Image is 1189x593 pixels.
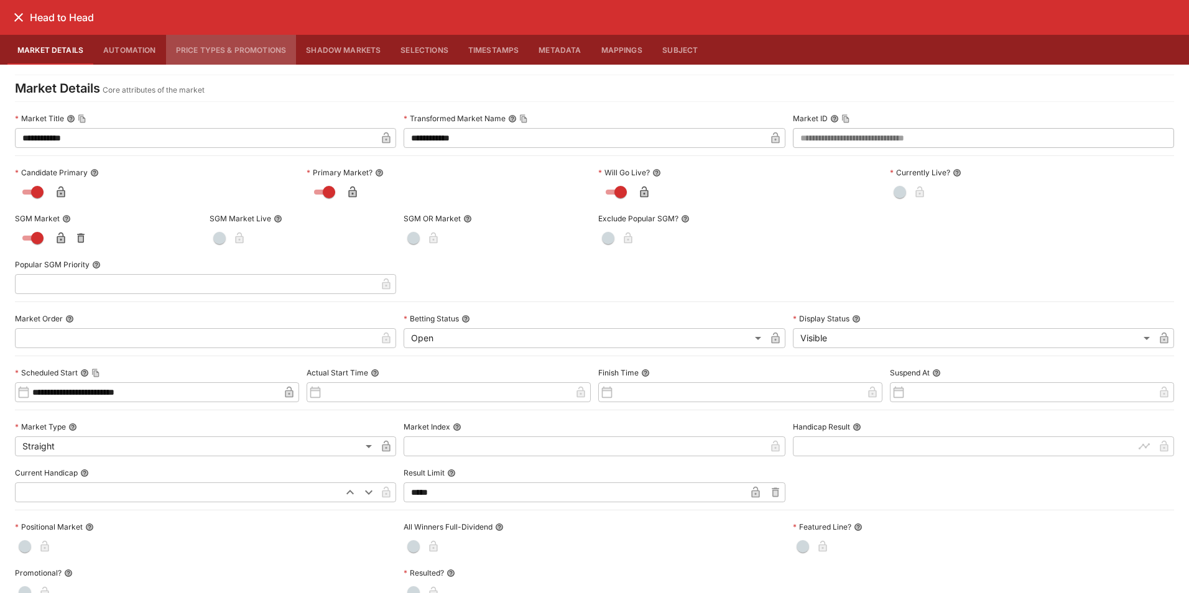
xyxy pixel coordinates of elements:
button: Timestamps [458,35,529,65]
p: Market Order [15,313,63,324]
button: Selections [391,35,458,65]
p: Market Title [15,113,64,124]
p: Display Status [793,313,849,324]
button: Positional Market [85,523,94,531]
p: Exclude Popular SGM? [598,213,678,224]
p: SGM Market [15,213,60,224]
p: Popular SGM Priority [15,259,90,270]
button: Finish Time [641,369,650,377]
p: Suspend At [890,367,930,378]
button: Featured Line? [854,523,863,531]
button: Market Details [7,35,93,65]
button: Betting Status [461,315,470,323]
h6: Head to Head [30,11,94,24]
button: Handicap Result [853,423,861,431]
button: Actual Start Time [371,369,379,377]
p: Candidate Primary [15,167,88,178]
button: Copy To Clipboard [78,114,86,123]
p: Resulted? [404,568,444,578]
div: Straight [15,436,376,456]
button: Transformed Market NameCopy To Clipboard [508,114,517,123]
button: SGM Market [62,214,71,223]
button: Resulted? [446,569,455,577]
p: Current Handicap [15,467,78,478]
p: All Winners Full-Dividend [404,522,493,532]
p: Actual Start Time [307,367,368,378]
button: SGM OR Market [463,214,472,223]
button: Mappings [591,35,652,65]
p: Primary Market? [307,167,372,178]
button: Scheduled StartCopy To Clipboard [80,369,89,377]
p: Finish Time [598,367,639,378]
button: Currently Live? [953,168,961,177]
button: Current Handicap [80,469,89,477]
p: Market ID [793,113,828,124]
button: Exclude Popular SGM? [681,214,690,223]
button: Popular SGM Priority [92,260,101,269]
button: Market Type [68,423,77,431]
p: Market Type [15,421,66,432]
button: Market Order [65,315,74,323]
button: Metadata [529,35,591,65]
button: Result Limit [447,469,456,477]
button: Primary Market? [375,168,384,177]
p: Handicap Result [793,421,850,432]
div: Visible [793,328,1154,348]
p: Betting Status [404,313,459,324]
button: Market TitleCopy To Clipboard [67,114,75,123]
p: Scheduled Start [15,367,78,378]
button: Copy To Clipboard [841,114,850,123]
button: All Winners Full-Dividend [495,523,504,531]
div: Open [404,328,765,348]
button: close [7,6,30,29]
p: Result Limit [404,467,445,478]
p: Core attributes of the market [103,84,205,96]
h4: Market Details [15,80,100,96]
p: Positional Market [15,522,83,532]
p: Promotional? [15,568,62,578]
button: Display Status [852,315,861,323]
button: Promotional? [64,569,73,577]
p: SGM OR Market [404,213,461,224]
button: SGM Market Live [274,214,282,223]
p: SGM Market Live [210,213,271,224]
button: Shadow Markets [296,35,391,65]
button: Will Go Live? [652,168,661,177]
p: Featured Line? [793,522,851,532]
button: Price Types & Promotions [166,35,297,65]
button: Market Index [453,423,461,431]
button: Suspend At [932,369,941,377]
button: Subject [652,35,708,65]
button: Copy To Clipboard [519,114,528,123]
button: Copy To Clipboard [91,369,100,377]
p: Transformed Market Name [404,113,506,124]
button: Market IDCopy To Clipboard [830,114,839,123]
p: Currently Live? [890,167,950,178]
p: Market Index [404,421,450,432]
p: Will Go Live? [598,167,650,178]
button: Automation [93,35,166,65]
button: Candidate Primary [90,168,99,177]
